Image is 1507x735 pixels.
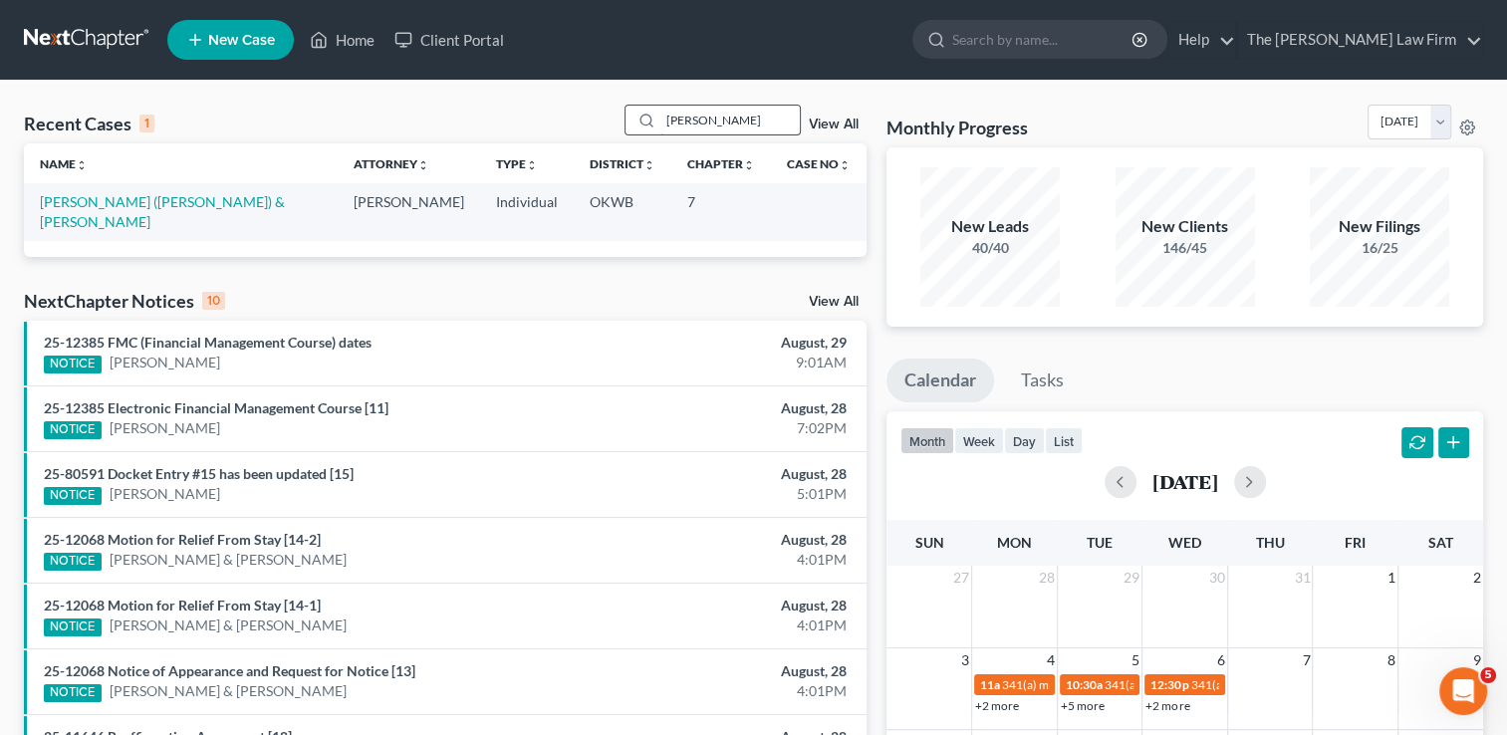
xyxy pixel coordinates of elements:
span: 27 [951,566,971,590]
div: NextChapter Notices [24,289,225,313]
div: 9:01AM [593,353,847,372]
button: month [900,427,954,454]
a: Home [300,22,384,58]
div: NOTICE [44,553,102,571]
iframe: Intercom live chat [1439,667,1487,715]
div: NOTICE [44,618,102,636]
span: Thu [1256,534,1285,551]
h3: Monthly Progress [886,116,1028,139]
a: Nameunfold_more [40,156,88,171]
div: 4:01PM [593,681,847,701]
div: August, 28 [593,596,847,615]
a: Calendar [886,359,994,402]
span: 341(a) meeting for [PERSON_NAME] & [PERSON_NAME] [1105,677,1402,692]
a: [PERSON_NAME] & [PERSON_NAME] [110,681,347,701]
a: Districtunfold_more [590,156,655,171]
span: Wed [1168,534,1201,551]
div: NOTICE [44,421,102,439]
div: NOTICE [44,684,102,702]
div: 10 [202,292,225,310]
div: August, 28 [593,530,847,550]
input: Search by name... [952,21,1134,58]
div: NOTICE [44,487,102,505]
span: 11a [980,677,1000,692]
span: Tue [1087,534,1113,551]
a: View All [809,295,859,309]
a: [PERSON_NAME] [110,418,220,438]
span: 7 [1300,648,1312,672]
a: 25-12068 Motion for Relief From Stay [14-2] [44,531,321,548]
div: 4:01PM [593,615,847,635]
a: The [PERSON_NAME] Law Firm [1237,22,1482,58]
span: 12:30p [1150,677,1188,692]
span: Mon [997,534,1032,551]
a: [PERSON_NAME] & [PERSON_NAME] [110,550,347,570]
a: Attorneyunfold_more [354,156,429,171]
button: list [1045,427,1083,454]
td: 7 [671,183,771,240]
div: August, 28 [593,464,847,484]
div: 7:02PM [593,418,847,438]
span: 3 [959,648,971,672]
span: Sat [1428,534,1453,551]
a: [PERSON_NAME] & [PERSON_NAME] [110,615,347,635]
td: Individual [480,183,574,240]
span: 341(a) meeting for [PERSON_NAME] & [PERSON_NAME] [1190,677,1488,692]
span: 30 [1207,566,1227,590]
a: +2 more [1145,698,1189,713]
a: 25-12385 FMC (Financial Management Course) dates [44,334,372,351]
a: View All [809,118,859,131]
a: Case Nounfold_more [787,156,851,171]
span: 28 [1037,566,1057,590]
div: August, 29 [593,333,847,353]
span: 341(a) meeting for [PERSON_NAME] [1002,677,1194,692]
div: 40/40 [920,238,1060,258]
div: 5:01PM [593,484,847,504]
div: Recent Cases [24,112,154,135]
span: Fri [1345,534,1366,551]
td: [PERSON_NAME] [338,183,480,240]
a: 25-12068 Motion for Relief From Stay [14-1] [44,597,321,613]
i: unfold_more [76,159,88,171]
span: 8 [1385,648,1397,672]
div: NOTICE [44,356,102,373]
input: Search by name... [660,106,800,134]
span: 9 [1471,648,1483,672]
a: [PERSON_NAME] ([PERSON_NAME]) & [PERSON_NAME] [40,193,285,230]
div: 4:01PM [593,550,847,570]
div: 1 [139,115,154,132]
td: OKWB [574,183,671,240]
i: unfold_more [417,159,429,171]
span: 5 [1130,648,1141,672]
div: 16/25 [1310,238,1449,258]
button: day [1004,427,1045,454]
span: 4 [1045,648,1057,672]
a: Client Portal [384,22,514,58]
span: 31 [1292,566,1312,590]
a: Tasks [1003,359,1082,402]
i: unfold_more [526,159,538,171]
a: +2 more [975,698,1019,713]
div: August, 28 [593,398,847,418]
span: 29 [1122,566,1141,590]
a: [PERSON_NAME] [110,484,220,504]
span: 5 [1480,667,1496,683]
span: 2 [1471,566,1483,590]
div: New Leads [920,215,1060,238]
h2: [DATE] [1152,471,1218,492]
span: Sun [915,534,944,551]
a: Chapterunfold_more [687,156,755,171]
a: 25-12385 Electronic Financial Management Course [11] [44,399,388,416]
span: 10:30a [1066,677,1103,692]
span: 1 [1385,566,1397,590]
i: unfold_more [839,159,851,171]
div: August, 28 [593,661,847,681]
i: unfold_more [743,159,755,171]
div: New Clients [1116,215,1255,238]
span: 6 [1215,648,1227,672]
div: New Filings [1310,215,1449,238]
a: Help [1168,22,1235,58]
a: 25-80591 Docket Entry #15 has been updated [15] [44,465,354,482]
a: Typeunfold_more [496,156,538,171]
a: +5 more [1061,698,1105,713]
